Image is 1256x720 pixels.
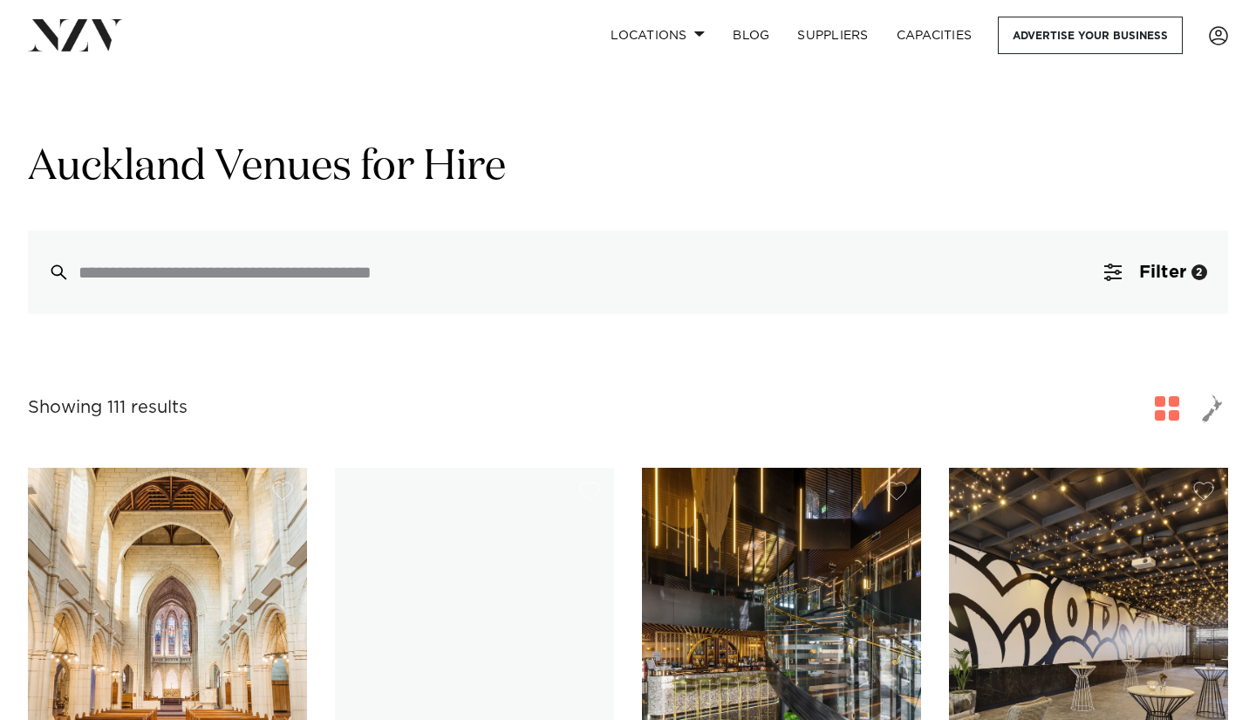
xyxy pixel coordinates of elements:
h1: Auckland Venues for Hire [28,141,1228,195]
a: BLOG [719,17,783,54]
span: Filter [1139,264,1186,281]
a: Advertise your business [998,17,1183,54]
div: 2 [1191,264,1207,280]
div: Showing 111 results [28,394,188,422]
img: nzv-logo.png [28,19,123,51]
a: Locations [597,17,719,54]
a: SUPPLIERS [783,17,882,54]
button: Filter2 [1083,230,1228,314]
a: Capacities [883,17,986,54]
